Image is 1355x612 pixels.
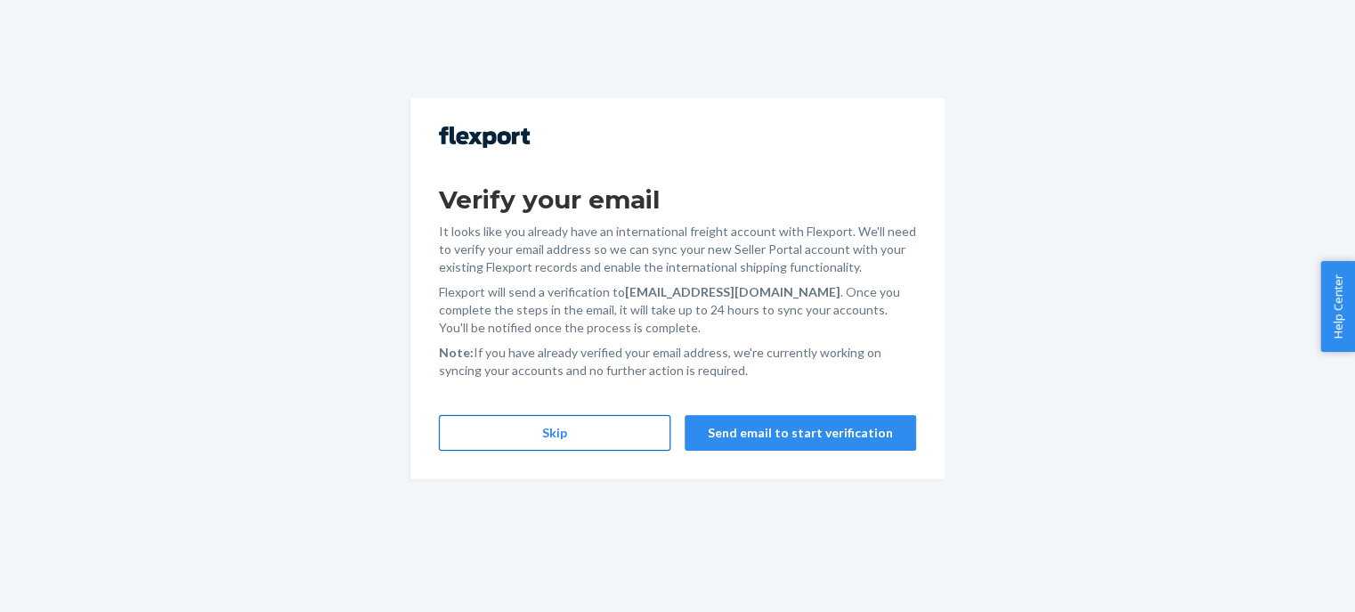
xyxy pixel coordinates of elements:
p: It looks like you already have an international freight account with Flexport. We'll need to veri... [439,223,916,276]
button: Skip [439,415,670,451]
button: Help Center [1320,261,1355,352]
button: Send email to start verification [685,415,916,451]
strong: [EMAIL_ADDRESS][DOMAIN_NAME] [625,284,840,299]
p: If you have already verified your email address, we're currently working on syncing your accounts... [439,344,916,379]
p: Flexport will send a verification to . Once you complete the steps in the email, it will take up ... [439,283,916,337]
strong: Note: [439,345,474,360]
img: Flexport logo [439,126,530,148]
h1: Verify your email [439,184,916,216]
